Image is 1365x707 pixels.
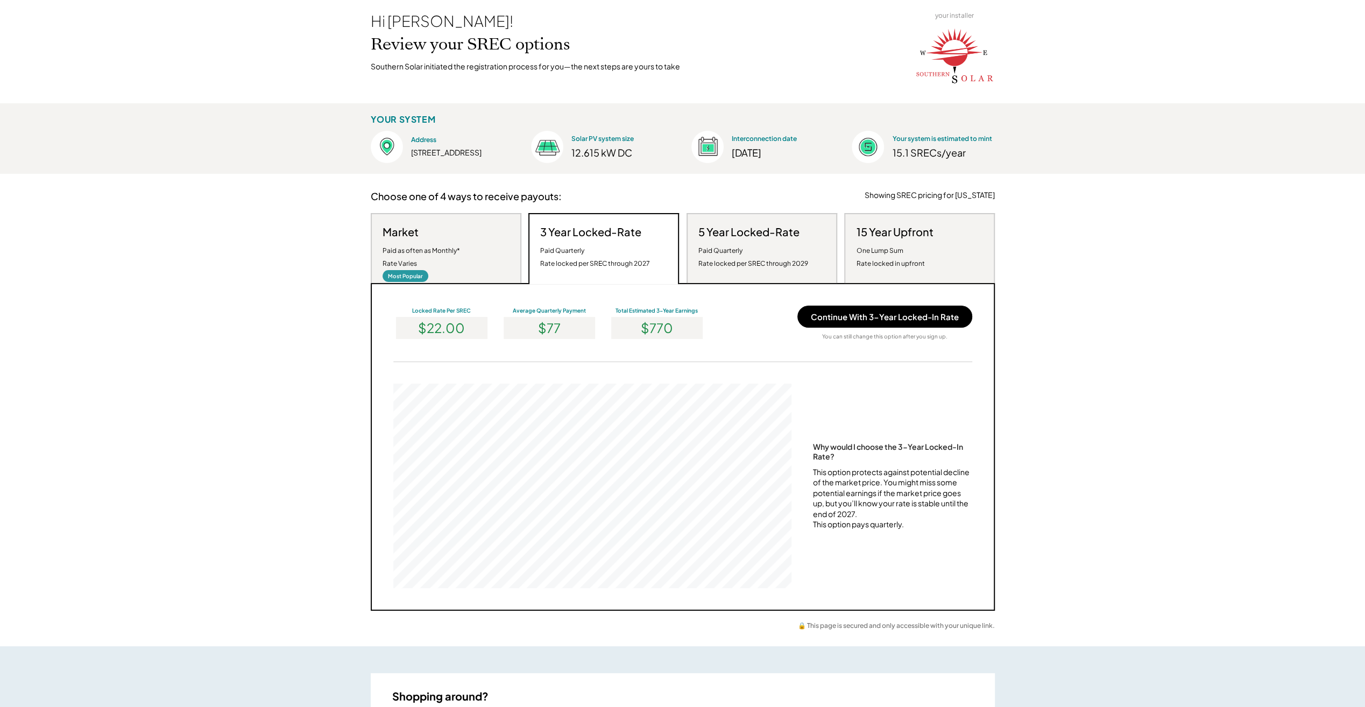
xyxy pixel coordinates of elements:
div: Most Popular [383,270,428,282]
div: YOUR SYSTEM [371,114,436,125]
div: $770 [611,317,703,339]
div: One Lump Sum Rate locked in upfront [856,244,924,270]
h3: 3 Year Locked-Rate [540,225,641,239]
div: This option protects against potential decline of the market price. You might miss some potential... [813,467,972,531]
img: Size%403x.png [531,131,563,163]
div: Hi [PERSON_NAME]! [371,11,513,31]
div: Southern Solar initiated the registration process for you—the next steps are yours to take [371,61,680,72]
h3: Choose one of 4 ways to receive payouts: [371,190,562,202]
div: Your system is estimated to mint [892,135,992,144]
h3: Shopping around? [392,689,489,703]
div: You can still change this option after you sign up. [822,333,947,340]
div: $77 [504,317,595,339]
button: Continue With 3-Year Locked-In Rate [797,306,972,328]
div: Why would I choose the 3-Year Locked-In Rate? [813,442,972,461]
div: 12.615 kW DC [571,146,666,159]
h2: Review your SREC options [371,35,570,54]
div: Address [411,136,505,145]
div: Solar PV system size [571,135,666,144]
img: Location%403x.png [371,131,403,163]
div: $22.00 [396,317,487,339]
h3: 15 Year Upfront [856,225,933,239]
div: Locked Rate Per SREC [393,307,490,314]
h2: 🔒 This page is secured and only accessible with your unique link. [798,621,995,630]
div: Showing SREC pricing for [US_STATE] [865,190,995,201]
div: Total Estimated 3-Year Earnings [609,307,705,314]
div: your installer [935,11,974,20]
div: [DATE] [732,146,826,159]
div: Interconnection date [732,135,826,144]
div: [STREET_ADDRESS] [411,147,505,158]
h3: 5 Year Locked-Rate [698,225,800,239]
div: Average Quarterly Payment [501,307,598,314]
img: Interconnection%403x.png [691,131,724,163]
div: Paid Quarterly Rate locked per SREC through 2027 [540,244,650,270]
h3: Market [383,225,419,239]
img: Estimated%403x.png [852,131,884,163]
div: Paid as often as Monthly* Rate Varies [383,244,460,270]
div: 15.1 SRECs/year [892,146,994,159]
img: southern-solar.png [914,23,995,87]
div: Paid Quarterly Rate locked per SREC through 2029 [698,244,808,270]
